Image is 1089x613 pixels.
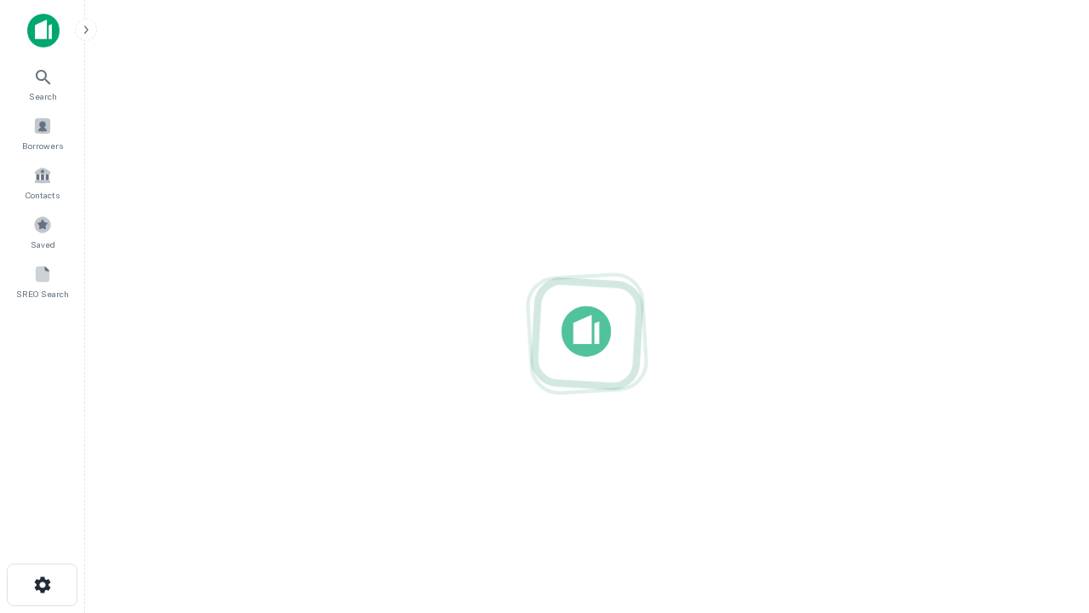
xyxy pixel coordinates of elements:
iframe: Chat Widget [1004,422,1089,504]
a: Saved [5,209,80,255]
a: Search [5,60,80,106]
a: Borrowers [5,110,80,156]
span: Search [29,89,57,103]
span: Saved [31,238,55,251]
span: Borrowers [22,139,63,152]
span: Contacts [26,188,60,202]
span: SREO Search [16,287,69,301]
img: capitalize-icon.png [27,14,60,48]
a: SREO Search [5,258,80,304]
a: Contacts [5,159,80,205]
